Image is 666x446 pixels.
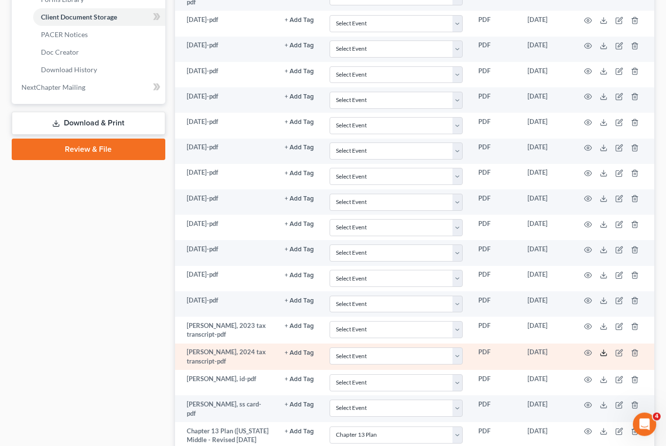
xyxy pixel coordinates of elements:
td: [PERSON_NAME], ss card-pdf [175,396,277,423]
button: + Add Tag [285,247,314,253]
button: + Add Tag [285,324,314,330]
td: [DATE]-pdf [175,62,277,88]
td: PDF [470,37,520,62]
td: [PERSON_NAME], 2024 tax transcript-pdf [175,344,277,371]
td: [DATE]-pdf [175,292,277,317]
button: + Add Tag [285,350,314,357]
td: [DATE]-pdf [175,164,277,190]
a: + Add Tag [285,41,314,50]
td: [DATE] [520,292,572,317]
td: [DATE] [520,241,572,266]
td: PDF [470,11,520,37]
td: [DATE]-pdf [175,88,277,113]
td: [DATE]-pdf [175,215,277,241]
button: + Add Tag [285,429,314,435]
a: + Add Tag [285,92,314,101]
span: Doc Creator [41,48,79,57]
td: [DATE] [520,164,572,190]
td: [DATE] [520,113,572,139]
td: [DATE]-pdf [175,266,277,292]
td: [DATE] [520,344,572,371]
a: + Add Tag [285,296,314,305]
a: Doc Creator [33,44,165,61]
span: Client Document Storage [41,13,117,21]
span: NextChapter Mailing [21,83,85,92]
a: + Add Tag [285,220,314,229]
td: [DATE] [520,88,572,113]
button: + Add Tag [285,171,314,177]
td: PDF [470,215,520,241]
td: [PERSON_NAME], id-pdf [175,370,277,396]
a: Download History [33,61,165,79]
td: PDF [470,292,520,317]
a: + Add Tag [285,245,314,254]
button: + Add Tag [285,94,314,101]
button: + Add Tag [285,298,314,304]
td: [DATE] [520,37,572,62]
td: [DATE] [520,317,572,344]
a: Client Document Storage [33,9,165,26]
td: [DATE]-pdf [175,11,277,37]
td: [DATE]-pdf [175,37,277,62]
button: + Add Tag [285,43,314,49]
button: + Add Tag [285,69,314,75]
td: [DATE] [520,139,572,164]
td: [PERSON_NAME], 2023 tax transcript-pdf [175,317,277,344]
td: PDF [470,396,520,423]
button: + Add Tag [285,402,314,408]
td: [DATE]-pdf [175,139,277,164]
button: + Add Tag [285,377,314,383]
td: [DATE]-pdf [175,190,277,215]
td: [DATE] [520,266,572,292]
td: PDF [470,317,520,344]
td: [DATE] [520,370,572,396]
a: Download & Print [12,112,165,135]
td: PDF [470,190,520,215]
td: [DATE] [520,62,572,88]
td: [DATE] [520,396,572,423]
a: + Add Tag [285,16,314,25]
td: [DATE] [520,215,572,241]
td: PDF [470,139,520,164]
td: [DATE]-pdf [175,113,277,139]
a: + Add Tag [285,348,314,357]
a: + Add Tag [285,427,314,436]
a: + Add Tag [285,322,314,331]
td: PDF [470,370,520,396]
a: + Add Tag [285,194,314,203]
button: + Add Tag [285,120,314,126]
a: + Add Tag [285,118,314,127]
button: + Add Tag [285,222,314,228]
a: Review & File [12,139,165,161]
a: PACER Notices [33,26,165,44]
a: + Add Tag [285,375,314,384]
span: Download History [41,66,97,74]
button: + Add Tag [285,273,314,279]
td: [DATE] [520,11,572,37]
a: + Add Tag [285,400,314,409]
button: + Add Tag [285,18,314,24]
td: PDF [470,88,520,113]
td: [DATE]-pdf [175,241,277,266]
td: PDF [470,113,520,139]
td: PDF [470,62,520,88]
span: 4 [653,413,661,421]
td: PDF [470,164,520,190]
td: PDF [470,344,520,371]
iframe: Intercom live chat [633,413,656,436]
td: PDF [470,266,520,292]
a: + Add Tag [285,270,314,280]
td: [DATE] [520,190,572,215]
span: PACER Notices [41,31,88,39]
a: + Add Tag [285,143,314,152]
button: + Add Tag [285,196,314,203]
a: + Add Tag [285,168,314,178]
button: + Add Tag [285,145,314,151]
td: PDF [470,241,520,266]
a: + Add Tag [285,67,314,76]
a: NextChapter Mailing [14,79,165,97]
